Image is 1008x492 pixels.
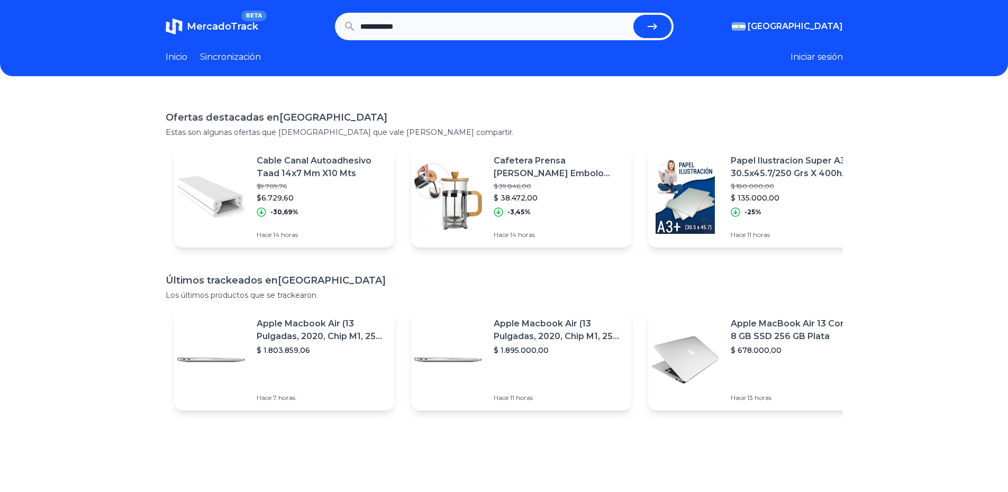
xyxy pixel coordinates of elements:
a: Imagen destacadaPapel Ilustracion Super A3 30.5x45.7/250 Grs X 400h Oferta!$ 180.000,00$ 135.000,... [648,146,868,248]
font: $9.709,76 [257,182,287,190]
img: Imagen destacada [411,323,485,397]
font: [GEOGRAPHIC_DATA] [278,275,386,286]
img: MercadoTrack [166,18,183,35]
font: Apple Macbook Air (13 Pulgadas, 2020, Chip M1, 256 Gb De Ssd, 8 Gb De Ram) - Plata [257,318,382,367]
font: 13 horas [747,394,771,402]
img: Argentina [732,22,746,31]
font: Apple Macbook Air (13 Pulgadas, 2020, Chip M1, 256 Gb De Ssd, 8 Gb De Ram) - Plata [494,318,619,367]
a: Imagen destacadaApple Macbook Air (13 Pulgadas, 2020, Chip M1, 256 Gb De Ssd, 8 Gb De Ram) - Plat... [411,309,631,411]
font: $ 38.472,00 [494,193,538,203]
font: 14 horas [273,231,298,239]
font: $ 135.000,00 [731,193,779,203]
font: Sincronización [200,52,261,62]
img: Imagen destacada [648,323,722,397]
img: Imagen destacada [411,160,485,234]
font: $ 39.846,00 [494,182,531,190]
font: Hace [731,394,746,402]
img: Imagen destacada [174,323,248,397]
font: Iniciar sesión [791,52,843,62]
font: Hace [731,231,746,239]
button: [GEOGRAPHIC_DATA] [732,20,843,33]
font: Ofertas destacadas en [166,112,279,123]
font: -30,69% [270,208,298,216]
font: 11 horas [510,394,533,402]
font: Hace [257,394,271,402]
font: $6.729,60 [257,193,294,203]
font: 14 horas [510,231,535,239]
font: [GEOGRAPHIC_DATA] [279,112,387,123]
font: $ 1.895.000,00 [494,345,549,355]
font: Cafetera Prensa [PERSON_NAME] Embolo Bamboo 1 L Trendy [494,156,610,191]
font: 11 horas [747,231,770,239]
a: Imagen destacadaCafetera Prensa [PERSON_NAME] Embolo Bamboo 1 L Trendy$ 39.846,00$ 38.472,00-3,45... [411,146,631,248]
a: Imagen destacadaApple Macbook Air (13 Pulgadas, 2020, Chip M1, 256 Gb De Ssd, 8 Gb De Ram) - Plat... [174,309,394,411]
img: Imagen destacada [174,160,248,234]
font: -3,45% [507,208,531,216]
font: $ 1.803.859,06 [257,345,310,355]
button: Iniciar sesión [791,51,843,63]
a: Imagen destacadaCable Canal Autoadhesivo Taad 14x7 Mm X10 Mts$9.709,76$6.729,60-30,69%Hace 14 horas [174,146,394,248]
font: Hace [494,394,508,402]
font: $ 180.000,00 [731,182,774,190]
font: MercadoTrack [187,21,258,32]
a: Imagen destacadaApple MacBook Air 13 Core I5 ​​8 GB SSD 256 GB Plata$ 678.000,00Hace 13 horas [648,309,868,411]
font: Los últimos productos que se trackearon. [166,290,318,300]
a: Sincronización [200,51,261,63]
font: Últimos trackeados en [166,275,278,286]
font: [GEOGRAPHIC_DATA] [748,21,843,31]
font: Hace [494,231,508,239]
font: BETA [246,12,262,19]
font: Cable Canal Autoadhesivo Taad 14x7 Mm X10 Mts [257,156,371,178]
font: Hace [257,231,271,239]
a: MercadoTrackBETA [166,18,258,35]
a: Inicio [166,51,187,63]
font: -25% [744,208,761,216]
font: $ 678.000,00 [731,345,782,355]
font: Papel Ilustracion Super A3 30.5x45.7/250 Grs X 400h Oferta! [731,156,848,191]
font: Inicio [166,52,187,62]
font: Estas son algunas ofertas que [DEMOGRAPHIC_DATA] que vale [PERSON_NAME] compartir. [166,127,514,137]
font: Apple MacBook Air 13 Core I5 ​​8 GB SSD 256 GB Plata [731,318,860,341]
font: 7 horas [273,394,295,402]
img: Imagen destacada [648,160,722,234]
